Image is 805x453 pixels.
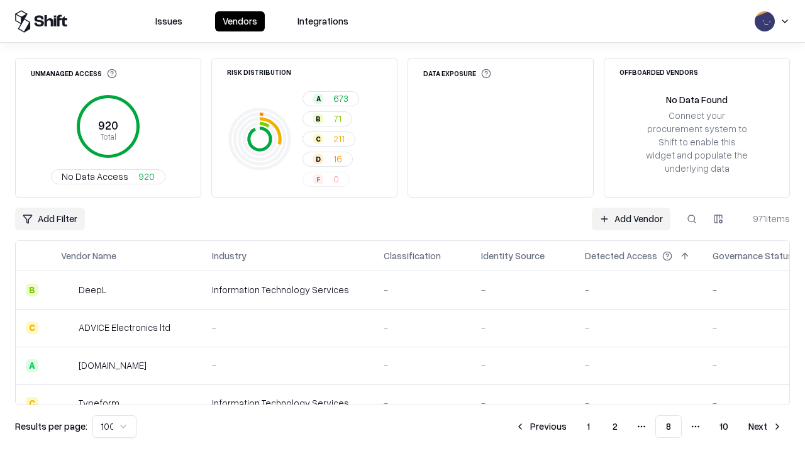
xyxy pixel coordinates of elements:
div: Information Technology Services [212,396,364,410]
button: B71 [303,111,352,126]
button: 8 [655,415,682,438]
button: Previous [508,415,574,438]
div: A [313,94,323,104]
p: Results per page: [15,420,87,433]
img: Typeform [61,397,74,410]
button: 1 [577,415,600,438]
div: Data Exposure [423,69,491,79]
div: Typeform [79,396,119,410]
div: Vendor Name [61,249,116,262]
span: No Data Access [62,170,128,183]
div: B [313,114,323,124]
div: - [212,321,364,334]
button: 10 [709,415,738,438]
div: - [481,283,565,296]
div: Identity Source [481,249,545,262]
div: [DOMAIN_NAME] [79,359,147,372]
button: Add Filter [15,208,85,230]
div: - [384,283,461,296]
div: - [585,359,692,372]
div: 971 items [740,212,790,225]
button: Next [741,415,790,438]
img: DeepL [61,284,74,296]
div: Connect your procurement system to Shift to enable this widget and populate the underlying data [645,109,749,176]
button: 2 [602,415,628,438]
div: Detected Access [585,249,657,262]
div: - [384,359,461,372]
div: C [26,322,38,334]
div: Unmanaged Access [31,69,117,79]
a: Add Vendor [592,208,670,230]
div: - [384,396,461,410]
div: D [313,154,323,164]
div: - [585,396,692,410]
div: C [26,397,38,410]
div: - [481,359,565,372]
div: ADVICE Electronics ltd [79,321,170,334]
div: Risk Distribution [227,69,291,75]
span: 211 [333,132,345,145]
span: 16 [333,152,342,165]
button: Integrations [290,11,356,31]
div: A [26,359,38,372]
nav: pagination [508,415,790,438]
tspan: Total [100,131,116,142]
button: Vendors [215,11,265,31]
div: B [26,284,38,296]
span: 673 [333,92,348,105]
div: - [481,321,565,334]
span: 71 [333,112,341,125]
div: - [212,359,364,372]
div: Industry [212,249,247,262]
div: - [585,321,692,334]
button: Issues [148,11,190,31]
div: DeepL [79,283,106,296]
div: Governance Status [713,249,793,262]
div: - [585,283,692,296]
div: C [313,134,323,144]
tspan: 920 [98,118,118,132]
div: - [481,396,565,410]
button: C211 [303,131,355,147]
img: ADVICE Electronics ltd [61,322,74,334]
span: 920 [138,170,155,183]
button: D16 [303,152,353,167]
div: - [384,321,461,334]
div: Information Technology Services [212,283,364,296]
img: cybersafe.co.il [61,359,74,372]
div: Offboarded Vendors [619,69,698,75]
div: No Data Found [666,93,728,106]
button: No Data Access920 [51,169,165,184]
div: Classification [384,249,441,262]
button: A673 [303,91,359,106]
